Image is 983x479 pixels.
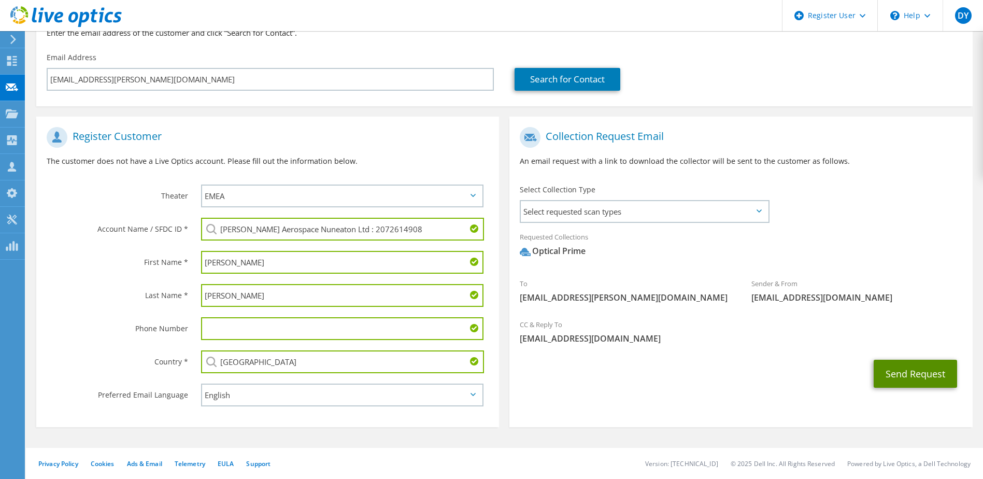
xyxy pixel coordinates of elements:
[47,27,962,38] h3: Enter the email address of the customer and click “Search for Contact”.
[38,459,78,468] a: Privacy Policy
[520,156,962,167] p: An email request with a link to download the collector will be sent to the customer as follows.
[520,185,595,195] label: Select Collection Type
[645,459,718,468] li: Version: [TECHNICAL_ID]
[175,459,205,468] a: Telemetry
[47,156,489,167] p: The customer does not have a Live Optics account. Please fill out the information below.
[246,459,270,468] a: Support
[47,317,188,334] label: Phone Number
[47,251,188,267] label: First Name *
[91,459,115,468] a: Cookies
[127,459,162,468] a: Ads & Email
[520,292,731,303] span: [EMAIL_ADDRESS][PERSON_NAME][DOMAIN_NAME]
[890,11,900,20] svg: \n
[47,350,188,367] label: Country *
[47,218,188,234] label: Account Name / SFDC ID *
[847,459,971,468] li: Powered by Live Optics, a Dell Technology
[955,7,972,24] span: DY
[47,127,483,148] h1: Register Customer
[47,185,188,201] label: Theater
[741,273,973,308] div: Sender & From
[520,333,962,344] span: [EMAIL_ADDRESS][DOMAIN_NAME]
[731,459,835,468] li: © 2025 Dell Inc. All Rights Reserved
[520,127,957,148] h1: Collection Request Email
[521,201,767,222] span: Select requested scan types
[218,459,234,468] a: EULA
[520,245,586,257] div: Optical Prime
[47,52,96,63] label: Email Address
[509,314,972,349] div: CC & Reply To
[47,284,188,301] label: Last Name *
[509,226,972,267] div: Requested Collections
[509,273,741,308] div: To
[47,384,188,400] label: Preferred Email Language
[874,360,957,388] button: Send Request
[515,68,620,91] a: Search for Contact
[751,292,962,303] span: [EMAIL_ADDRESS][DOMAIN_NAME]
